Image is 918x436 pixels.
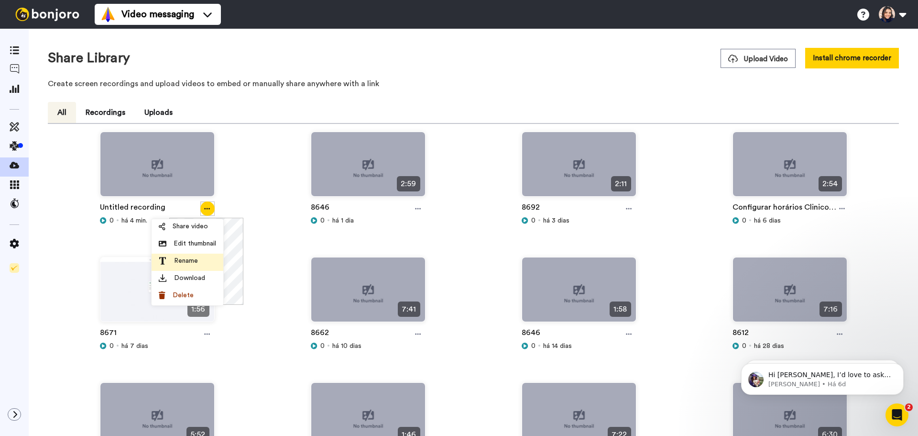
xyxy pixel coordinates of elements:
[728,54,788,64] span: Upload Video
[531,341,535,351] span: 0
[173,222,208,231] span: Share video
[174,273,205,283] span: Download
[121,8,194,21] span: Video messaging
[10,263,19,273] img: Checklist.svg
[611,176,631,191] span: 2:11
[805,48,899,68] button: Install chrome recorder
[819,176,841,191] span: 2:54
[733,132,847,204] img: no-thumbnail.jpg
[398,302,420,317] span: 7:41
[727,343,918,410] iframe: Intercom notifications mensagem
[742,341,746,351] span: 0
[732,216,847,225] div: há 6 dias
[174,256,198,266] span: Rename
[48,78,899,89] p: Create screen recordings and upload videos to embed or manually share anywhere with a link
[885,403,908,426] iframe: Intercom live chat
[522,341,636,351] div: há 14 dias
[109,216,114,225] span: 0
[320,216,325,225] span: 0
[109,341,114,351] span: 0
[187,302,209,317] span: 1:56
[311,132,425,204] img: no-thumbnail.jpg
[732,327,749,341] a: 8612
[311,341,426,351] div: há 10 dias
[522,216,636,225] div: há 3 dias
[732,341,847,351] div: há 28 dias
[100,341,215,351] div: há 7 dias
[311,216,426,225] div: há 1 dia
[11,8,83,21] img: bj-logo-header-white.svg
[522,201,540,216] a: 8692
[174,239,216,248] span: Edit thumbnail
[100,201,165,216] a: Untitled recording
[311,201,329,216] a: 8646
[100,7,116,22] img: vm-color.svg
[100,216,215,225] div: há 4 min.
[522,257,636,330] img: no-thumbnail.jpg
[100,327,117,341] a: 8671
[100,132,214,204] img: no-thumbnail.jpg
[320,341,325,351] span: 0
[397,176,420,191] span: 2:59
[742,216,746,225] span: 0
[522,132,636,204] img: no-thumbnail.jpg
[733,257,847,330] img: no-thumbnail.jpg
[100,257,214,330] img: f77d63e3-03da-4cd6-9ead-eb7ab01b55e0_thumbnail_source_1757594069.jpg
[531,216,535,225] span: 0
[522,327,540,341] a: 8646
[48,102,76,123] button: All
[135,102,182,123] button: Uploads
[721,49,796,68] button: Upload Video
[76,102,135,123] button: Recordings
[820,302,841,317] span: 7:16
[311,327,329,341] a: 8662
[48,51,130,66] h1: Share Library
[610,302,631,317] span: 1:58
[905,403,913,411] span: 2
[311,257,425,330] img: no-thumbnail.jpg
[173,291,194,300] span: Delete
[732,201,837,216] a: Configurar horários Clinicorp (api online)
